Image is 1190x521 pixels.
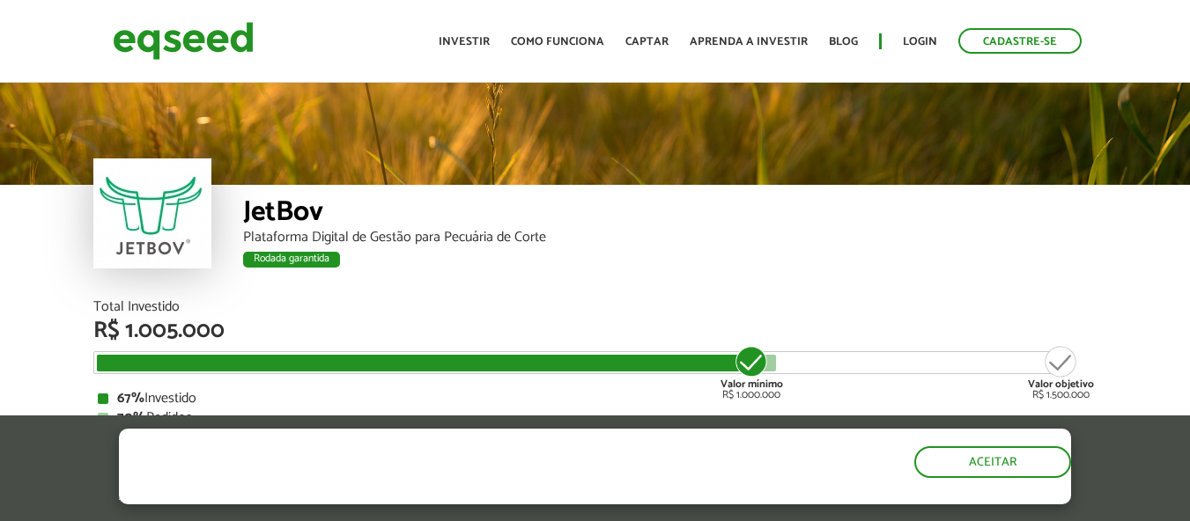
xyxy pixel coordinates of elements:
[351,489,555,504] a: política de privacidade e de cookies
[903,36,937,48] a: Login
[119,488,690,504] p: Ao clicar em "aceitar", você aceita nossa .
[721,376,783,393] strong: Valor mínimo
[117,386,144,410] strong: 67%
[243,231,1098,245] div: Plataforma Digital de Gestão para Pecuária de Corte
[93,300,1098,314] div: Total Investido
[1028,344,1094,400] div: R$ 1.500.000
[98,411,1093,425] div: Pedidos
[439,36,490,48] a: Investir
[511,36,604,48] a: Como funciona
[829,36,858,48] a: Blog
[93,319,1098,342] div: R$ 1.005.000
[98,392,1093,406] div: Investido
[243,252,340,268] div: Rodada garantida
[119,429,690,483] h5: O site da EqSeed utiliza cookies para melhorar sua navegação.
[958,28,1082,54] a: Cadastre-se
[625,36,669,48] a: Captar
[690,36,808,48] a: Aprenda a investir
[243,198,1098,231] div: JetBov
[113,18,254,64] img: EqSeed
[117,406,146,429] strong: 70%
[914,446,1071,478] button: Aceitar
[719,344,785,400] div: R$ 1.000.000
[1028,376,1094,393] strong: Valor objetivo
